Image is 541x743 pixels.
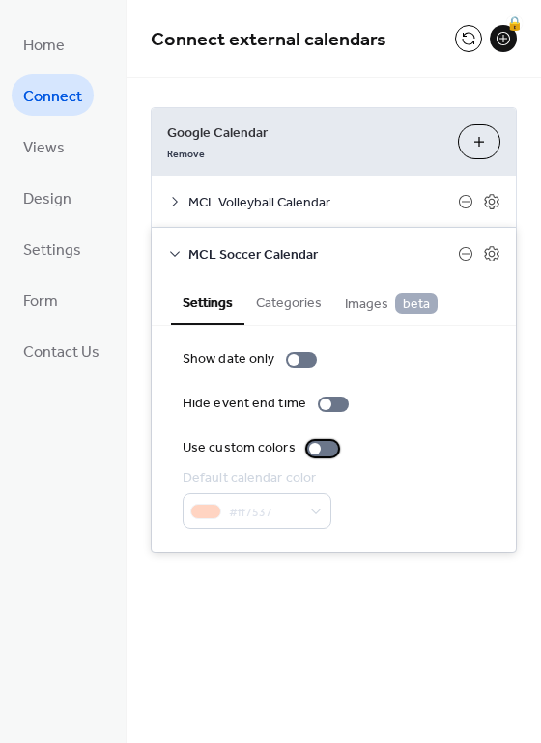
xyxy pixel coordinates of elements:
span: Connect [23,82,82,112]
a: Form [12,279,70,320]
span: Home [23,31,65,61]
div: Default calendar color [183,468,327,488]
div: Use custom colors [183,438,296,458]
a: Design [12,177,83,218]
div: Hide event end time [183,394,306,414]
span: MCL Soccer Calendar [188,245,458,265]
span: Google Calendar [167,124,442,144]
a: Home [12,23,76,65]
button: Images beta [333,279,449,324]
span: Views [23,133,65,163]
span: beta [395,293,438,314]
button: Settings [171,279,244,325]
div: Show date only [183,349,274,370]
span: Remove [167,148,205,161]
span: Form [23,287,58,316]
span: Contact Us [23,338,100,368]
a: Connect [12,74,94,116]
span: Design [23,184,71,214]
a: Views [12,125,76,167]
span: Settings [23,235,81,265]
a: Settings [12,228,93,269]
span: Connect external calendars [151,21,386,59]
a: Contact Us [12,330,111,371]
span: Images [345,293,438,315]
span: MCL Volleyball Calendar [188,193,458,213]
button: Categories [244,279,333,323]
